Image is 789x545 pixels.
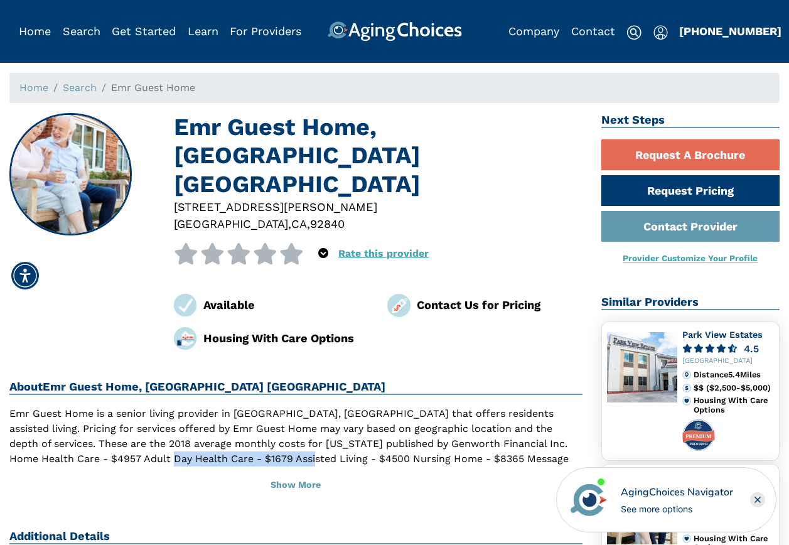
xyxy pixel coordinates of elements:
a: Contact [571,24,615,38]
span: [GEOGRAPHIC_DATA] [174,217,288,230]
a: 4.5 [682,344,774,353]
div: Popover trigger [318,243,328,264]
div: Popover trigger [653,21,668,41]
img: distance.svg [682,370,691,379]
a: Provider Customize Your Profile [623,253,758,263]
a: Rate this provider [338,247,429,259]
div: Contact Us for Pricing [417,296,582,313]
a: Contact Provider [601,211,780,242]
div: Housing With Care Options [694,396,774,414]
a: [PHONE_NUMBER] [679,24,781,38]
h2: Additional Details [9,529,582,544]
div: [STREET_ADDRESS][PERSON_NAME] [174,198,582,215]
div: [GEOGRAPHIC_DATA] [682,357,774,365]
a: Search [63,82,97,94]
button: Show More [9,472,582,499]
img: primary.svg [682,396,691,405]
a: Get Started [112,24,176,38]
span: CA [291,217,307,230]
div: Popover trigger [63,21,100,41]
a: For Providers [230,24,301,38]
div: Distance 5.4 Miles [694,370,774,379]
img: cost.svg [682,384,691,392]
img: premium-profile-badge.svg [682,419,715,451]
a: Learn [188,24,218,38]
a: Company [508,24,559,38]
div: Close [750,492,765,507]
a: Home [19,24,51,38]
img: Emr Guest Home, Garden Grove CA [11,114,131,235]
div: 4.5 [744,344,759,353]
h2: Next Steps [601,113,780,128]
a: Request Pricing [601,175,780,206]
a: Park View Estates [682,330,763,340]
span: , [307,217,310,230]
span: , [288,217,291,230]
img: AgingChoices [327,21,461,41]
img: avatar [567,478,610,521]
div: Housing With Care Options [203,330,369,347]
div: Available [203,296,369,313]
a: Home [19,82,48,94]
a: Request A Brochure [601,139,780,170]
div: AgingChoices Navigator [621,485,733,500]
div: Accessibility Menu [11,262,39,289]
img: search-icon.svg [626,25,641,40]
p: Emr Guest Home is a senior living provider in [GEOGRAPHIC_DATA], [GEOGRAPHIC_DATA] that offers re... [9,406,582,482]
div: $$ ($2,500-$5,000) [694,384,774,392]
img: user-icon.svg [653,25,668,40]
h1: Emr Guest Home, [GEOGRAPHIC_DATA] [GEOGRAPHIC_DATA] [174,113,582,198]
span: Emr Guest Home [111,82,195,94]
div: 92840 [310,215,345,232]
div: See more options [621,502,733,515]
h2: Similar Providers [601,295,780,310]
h2: About Emr Guest Home, [GEOGRAPHIC_DATA] [GEOGRAPHIC_DATA] [9,380,582,395]
a: Search [63,24,100,38]
nav: breadcrumb [9,73,780,103]
img: primary.svg [682,534,691,543]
